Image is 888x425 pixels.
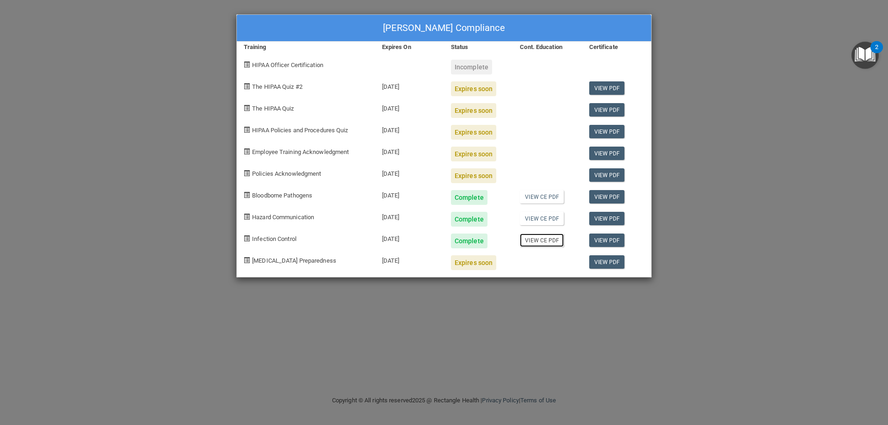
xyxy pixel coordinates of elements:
div: Expires On [375,42,444,53]
div: Expires soon [451,103,496,118]
div: Expires soon [451,168,496,183]
a: View PDF [589,168,625,182]
a: View PDF [589,147,625,160]
a: View PDF [589,234,625,247]
button: Open Resource Center, 2 new notifications [851,42,879,69]
div: 2 [875,47,878,59]
div: Status [444,42,513,53]
div: Complete [451,190,487,205]
span: The HIPAA Quiz [252,105,294,112]
div: [DATE] [375,227,444,248]
div: Certificate [582,42,651,53]
span: HIPAA Officer Certification [252,62,323,68]
div: [DATE] [375,161,444,183]
div: [PERSON_NAME] Compliance [237,15,651,42]
div: [DATE] [375,140,444,161]
div: [DATE] [375,74,444,96]
span: Employee Training Acknowledgment [252,148,349,155]
div: [DATE] [375,183,444,205]
span: HIPAA Policies and Procedures Quiz [252,127,348,134]
div: Expires soon [451,255,496,270]
span: The HIPAA Quiz #2 [252,83,302,90]
div: Expires soon [451,81,496,96]
div: Expires soon [451,147,496,161]
span: Policies Acknowledgment [252,170,321,177]
a: View PDF [589,81,625,95]
div: Complete [451,212,487,227]
a: View CE PDF [520,234,564,247]
a: View CE PDF [520,212,564,225]
a: View PDF [589,125,625,138]
div: [DATE] [375,248,444,270]
span: Bloodborne Pathogens [252,192,312,199]
div: [DATE] [375,96,444,118]
div: Expires soon [451,125,496,140]
a: View CE PDF [520,190,564,203]
a: View PDF [589,190,625,203]
div: Cont. Education [513,42,582,53]
span: Hazard Communication [252,214,314,221]
div: Complete [451,234,487,248]
span: Infection Control [252,235,296,242]
div: Training [237,42,375,53]
div: Incomplete [451,60,492,74]
span: [MEDICAL_DATA] Preparedness [252,257,336,264]
a: View PDF [589,103,625,117]
div: [DATE] [375,205,444,227]
div: [DATE] [375,118,444,140]
a: View PDF [589,255,625,269]
a: View PDF [589,212,625,225]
